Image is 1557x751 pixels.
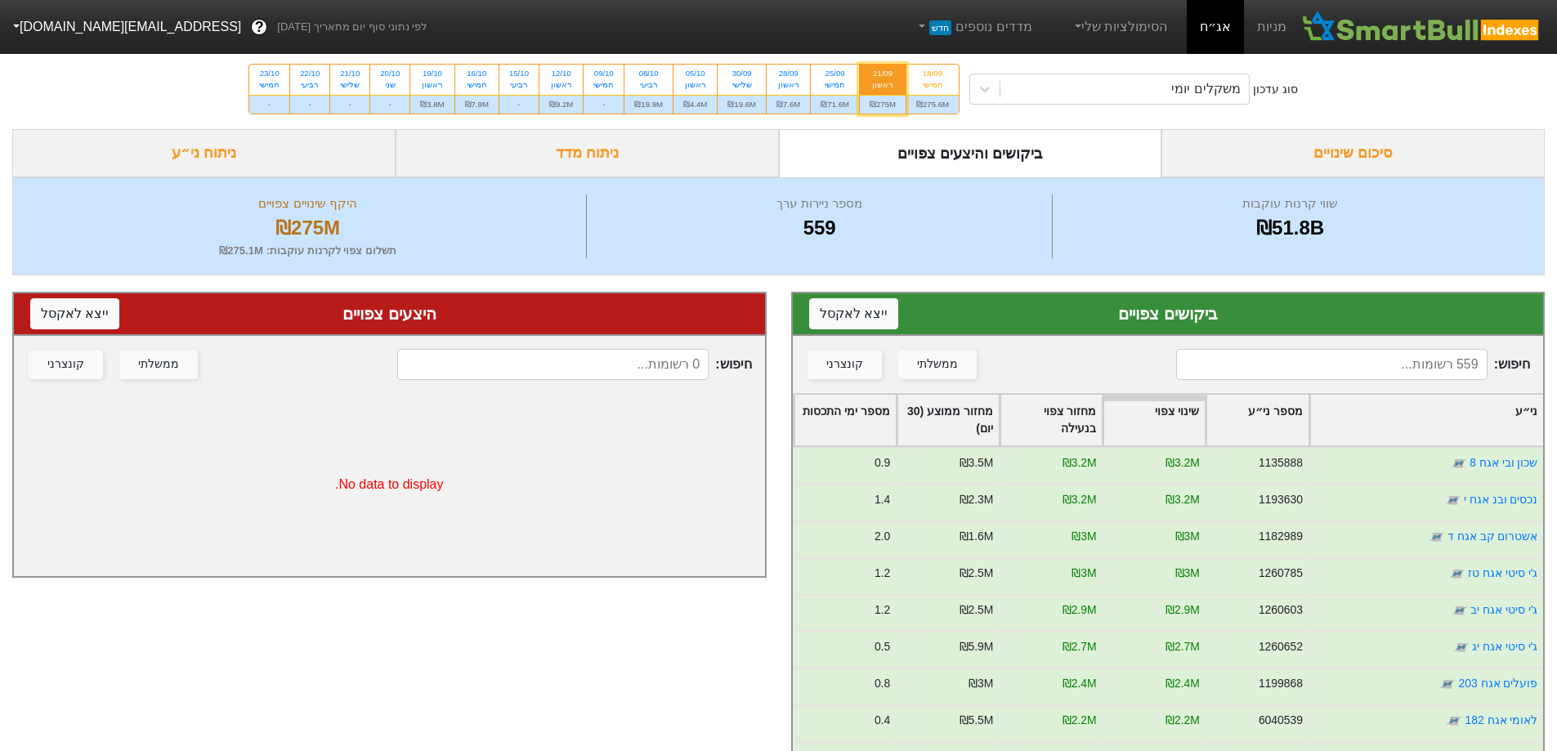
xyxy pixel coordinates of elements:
div: ₪3M [1174,528,1199,545]
div: 22/10 [300,68,320,79]
div: תשלום צפוי לקרנות עוקבות : ₪275.1M [34,243,582,259]
div: ₪9.2M [539,95,583,114]
div: ₪7.6M [767,95,810,114]
div: 16/10 [465,68,489,79]
div: Toggle SortBy [794,395,896,445]
span: חיפוש : [1176,349,1530,380]
span: ? [255,16,264,38]
div: ₪2.4M [1165,675,1199,692]
div: ₪3M [1174,565,1199,582]
div: ₪2.4M [1062,675,1096,692]
div: ₪2.2M [1062,712,1096,729]
div: 09/10 [593,68,614,79]
div: Toggle SortBy [897,395,999,445]
div: שווי קרנות עוקבות [1057,194,1523,213]
div: ביקושים צפויים [809,302,1528,326]
div: Toggle SortBy [1206,395,1308,445]
div: ₪3.2M [1165,491,1199,508]
div: חמישי [593,79,614,91]
div: 1199868 [1258,675,1302,692]
img: tase link [1439,676,1456,692]
div: ניתוח ני״ע [12,129,396,177]
button: ייצא לאקסל [809,298,898,329]
div: ראשון [870,79,896,91]
div: 12/10 [549,68,573,79]
div: Toggle SortBy [1103,395,1205,445]
div: קונצרני [826,355,863,373]
a: אשטרום קב אגח ד [1447,530,1537,543]
button: קונצרני [29,350,103,379]
div: ₪19.6M [718,95,766,114]
div: ראשון [683,79,707,91]
div: 23/10 [259,68,280,79]
div: שלישי [340,79,360,91]
div: ₪5.5M [959,712,993,729]
img: tase link [1446,713,1462,729]
button: ממשלתי [898,350,977,379]
div: 1260785 [1258,565,1302,582]
div: 21/10 [340,68,360,79]
a: ג'י סיטי אגח יג [1472,640,1537,653]
div: ₪3.2M [1062,454,1096,472]
div: - [370,95,409,114]
div: ₪3.2M [1165,454,1199,472]
div: ₪2.9M [1165,601,1199,619]
div: 20/10 [380,68,400,79]
div: 1193630 [1258,491,1302,508]
div: - [290,95,329,114]
div: 19/10 [420,68,444,79]
div: ניתוח מדד [396,129,779,177]
div: ₪5.9M [959,638,993,655]
div: משקלים יומי [1171,79,1240,99]
div: 2.0 [874,528,889,545]
div: ₪2.3M [959,491,993,508]
div: 559 [591,213,1048,243]
div: ₪2.5M [959,565,993,582]
div: ₪275.6M [906,95,959,114]
div: 21/09 [870,68,896,79]
div: רביעי [634,79,663,91]
div: ראשון [776,79,800,91]
div: 1.2 [874,565,889,582]
div: ₪2.7M [1165,638,1199,655]
div: ₪3M [1072,528,1096,545]
div: רביעי [300,79,320,91]
div: מספר ניירות ערך [591,194,1048,213]
a: שכון ובי אגח 8 [1470,456,1537,469]
a: פועלים אגח 203 [1458,677,1537,690]
a: לאומי אגח 182 [1465,713,1537,726]
div: ₪1.6M [959,528,993,545]
img: tase link [1453,639,1470,655]
div: ₪2.5M [959,601,993,619]
div: שני [380,79,400,91]
div: - [584,95,624,114]
div: 18/09 [916,68,949,79]
div: 0.9 [874,454,889,472]
div: ראשון [420,79,444,91]
div: 1135888 [1258,454,1302,472]
div: ביקושים והיצעים צפויים [779,129,1162,177]
img: tase link [1450,455,1466,472]
div: רביעי [509,79,529,91]
div: ₪4.4M [673,95,717,114]
div: ממשלתי [917,355,958,373]
a: ג'י סיטי אגח יב [1470,603,1537,616]
div: 1260603 [1258,601,1302,619]
img: tase link [1444,492,1461,508]
div: ₪3.2M [1062,491,1096,508]
div: ₪71.6M [811,95,859,114]
div: ₪3M [969,675,993,692]
div: ₪2.7M [1062,638,1096,655]
div: 30/09 [727,68,756,79]
div: 1182989 [1258,528,1302,545]
div: 0.5 [874,638,889,655]
div: 05/10 [683,68,707,79]
input: 559 רשומות... [1176,349,1488,380]
span: חדש [929,20,951,35]
div: 15/10 [509,68,529,79]
button: ממשלתי [119,350,198,379]
span: לפי נתוני סוף יום מתאריך [DATE] [277,19,427,35]
a: נכסים ובנ אגח י [1463,493,1537,506]
div: - [249,95,289,114]
div: ₪2.2M [1165,712,1199,729]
